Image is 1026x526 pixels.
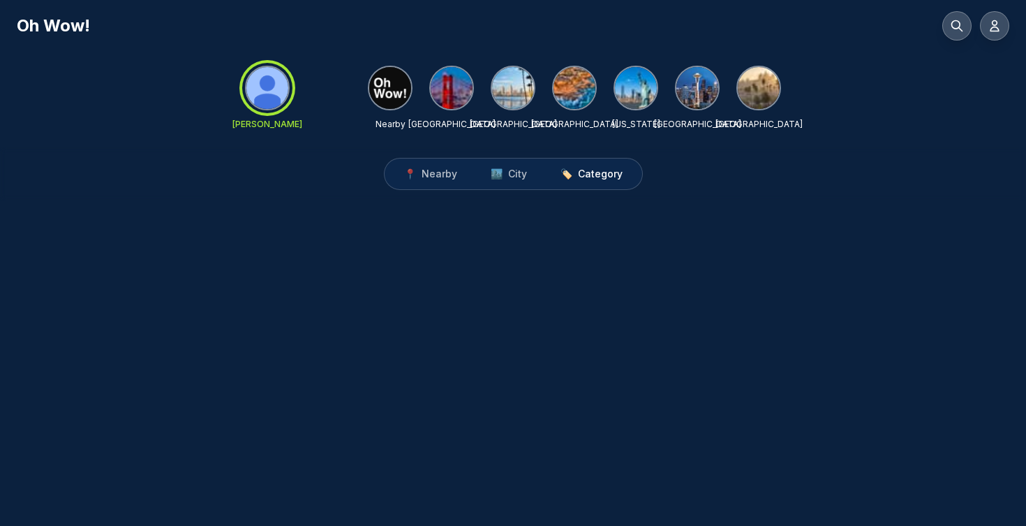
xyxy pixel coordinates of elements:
[553,67,595,109] img: Orange County
[17,15,90,37] h1: Oh Wow!
[612,119,660,130] p: [US_STATE]
[422,167,457,181] span: Nearby
[508,167,527,181] span: City
[544,161,639,187] button: 🏷️Category
[492,67,534,109] img: San Diego
[474,161,544,187] button: 🏙️City
[615,67,657,109] img: New York
[369,67,411,109] img: Nearby
[654,119,741,130] p: [GEOGRAPHIC_DATA]
[560,167,572,181] span: 🏷️
[470,119,557,130] p: [GEOGRAPHIC_DATA]
[491,167,503,181] span: 🏙️
[232,119,302,130] p: [PERSON_NAME]
[578,167,623,181] span: Category
[408,119,496,130] p: [GEOGRAPHIC_DATA]
[404,167,416,181] span: 📍
[376,119,406,130] p: Nearby
[676,67,718,109] img: Seattle
[387,161,474,187] button: 📍Nearby
[738,67,780,109] img: Los Angeles
[715,119,803,130] p: [GEOGRAPHIC_DATA]
[531,119,618,130] p: [GEOGRAPHIC_DATA]
[431,67,473,109] img: San Francisco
